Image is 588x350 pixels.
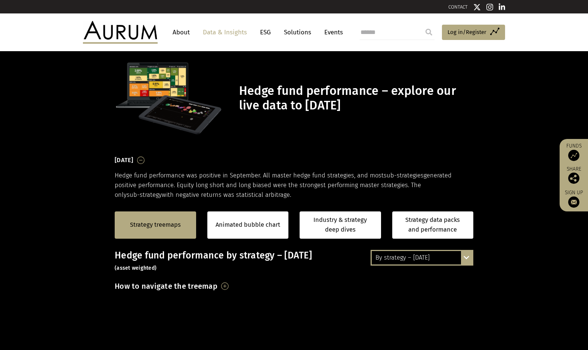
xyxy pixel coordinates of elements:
h3: How to navigate the treemap [115,280,217,292]
a: Log in/Register [442,25,505,40]
img: Instagram icon [486,3,493,11]
a: About [169,25,194,39]
div: Share [563,167,584,184]
img: Sign up to our newsletter [568,196,579,208]
input: Submit [421,25,436,40]
img: Aurum [83,21,158,43]
p: Hedge fund performance was positive in September. All master hedge fund strategies, and most gene... [115,171,473,200]
small: (asset weighted) [115,265,157,271]
a: Funds [563,143,584,161]
img: Share this post [568,173,579,184]
h3: [DATE] [115,155,133,166]
a: Events [321,25,343,39]
span: sub-strategy [127,191,162,198]
a: Solutions [280,25,315,39]
a: Industry & strategy deep dives [300,211,381,239]
a: CONTACT [448,4,468,10]
a: Strategy treemaps [130,220,181,230]
img: Linkedin icon [499,3,505,11]
a: Strategy data packs and performance [392,211,474,239]
img: Twitter icon [473,3,481,11]
a: Data & Insights [199,25,251,39]
h3: Hedge fund performance by strategy – [DATE] [115,250,473,272]
a: Animated bubble chart [216,220,280,230]
h1: Hedge fund performance – explore our live data to [DATE] [239,84,471,113]
img: Access Funds [568,150,579,161]
a: ESG [256,25,275,39]
div: By strategy – [DATE] [372,251,472,264]
a: Sign up [563,189,584,208]
span: sub-strategies [384,172,424,179]
span: Log in/Register [448,28,486,37]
